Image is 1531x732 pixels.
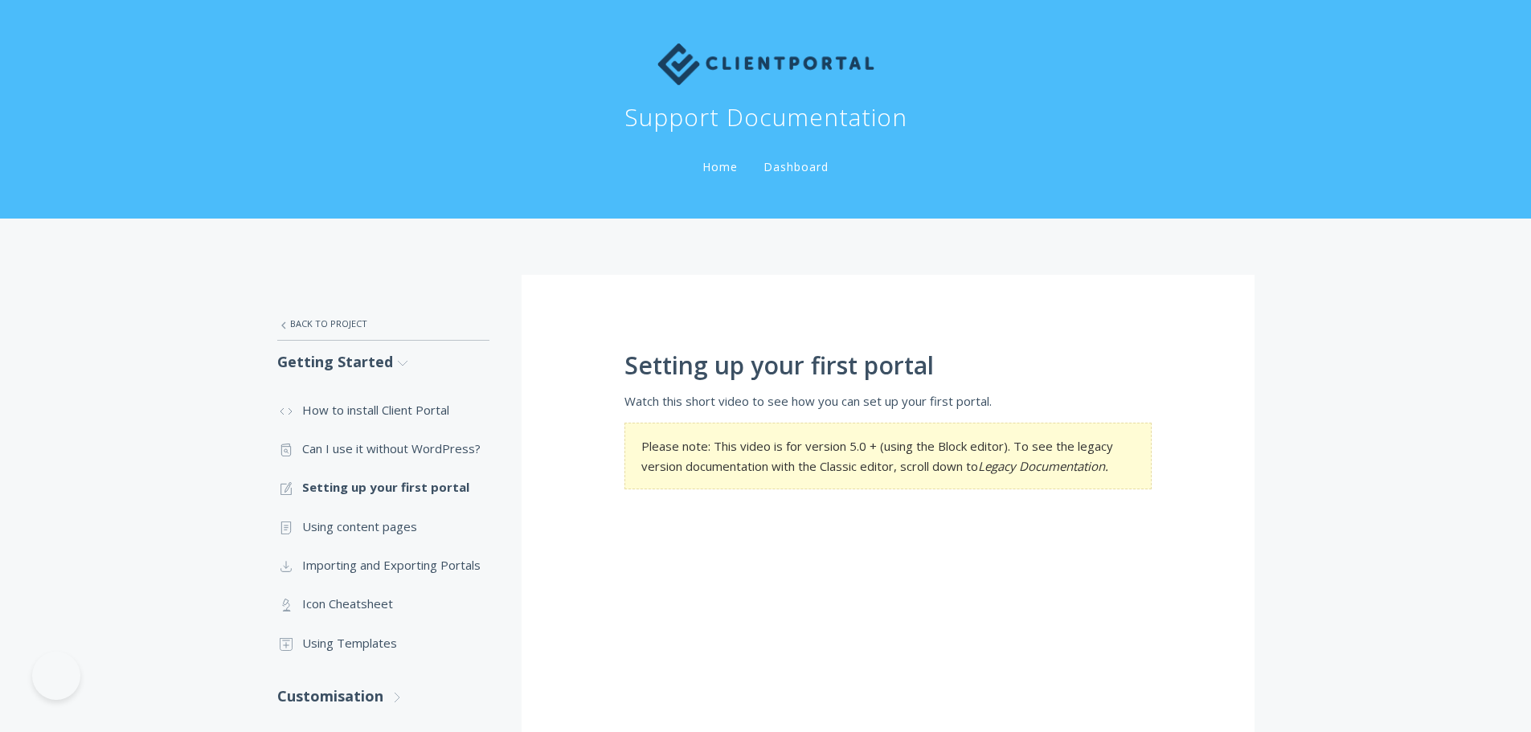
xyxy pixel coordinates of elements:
a: Using Templates [277,624,489,662]
em: Legacy Documentation. [978,458,1108,474]
a: Customisation [277,675,489,718]
a: How to install Client Portal [277,391,489,429]
h1: Setting up your first portal [624,352,1152,379]
a: Getting Started [277,341,489,383]
h1: Support Documentation [624,101,907,133]
a: Importing and Exporting Portals [277,546,489,584]
a: Back to Project [277,307,489,341]
a: Setting up your first portal [277,468,489,506]
iframe: Toggle Customer Support [32,652,80,700]
p: Watch this short video to see how you can set up your first portal. [624,391,1152,411]
a: Can I use it without WordPress? [277,429,489,468]
a: Home [699,159,741,174]
a: Using content pages [277,507,489,546]
section: Please note: This video is for version 5.0 + (using the Block editor). To see the legacy version ... [624,423,1152,489]
a: Icon Cheatsheet [277,584,489,623]
a: Dashboard [760,159,832,174]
